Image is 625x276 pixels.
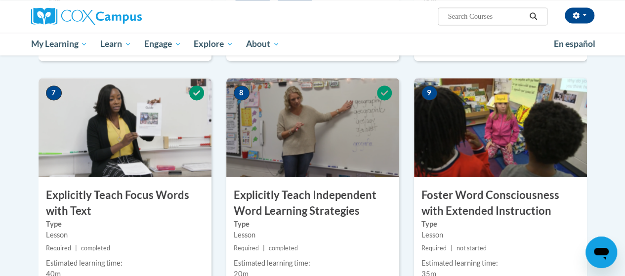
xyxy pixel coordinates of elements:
[187,33,240,55] a: Explore
[31,7,209,25] a: Cox Campus
[138,33,188,55] a: Engage
[31,38,87,50] span: My Learning
[31,7,142,25] img: Cox Campus
[246,38,280,50] span: About
[226,188,399,218] h3: Explicitly Teach Independent Word Learning Strategies
[554,39,595,49] span: En español
[421,257,580,268] div: Estimated learning time:
[447,10,526,22] input: Search Courses
[234,244,259,251] span: Required
[234,218,392,229] label: Type
[263,244,265,251] span: |
[421,229,580,240] div: Lesson
[234,85,250,100] span: 8
[39,78,211,177] img: Course Image
[547,34,602,54] a: En español
[421,244,447,251] span: Required
[94,33,138,55] a: Learn
[144,38,181,50] span: Engage
[421,85,437,100] span: 9
[25,33,94,55] a: My Learning
[240,33,286,55] a: About
[46,85,62,100] span: 7
[81,244,110,251] span: completed
[421,218,580,229] label: Type
[24,33,602,55] div: Main menu
[75,244,77,251] span: |
[457,244,487,251] span: not started
[585,237,617,268] iframe: Button to launch messaging window
[39,188,211,218] h3: Explicitly Teach Focus Words with Text
[269,244,298,251] span: completed
[194,38,233,50] span: Explore
[46,218,204,229] label: Type
[234,257,392,268] div: Estimated learning time:
[46,229,204,240] div: Lesson
[526,10,541,22] button: Search
[100,38,131,50] span: Learn
[46,244,71,251] span: Required
[414,78,587,177] img: Course Image
[565,7,594,23] button: Account Settings
[226,78,399,177] img: Course Image
[451,244,453,251] span: |
[46,257,204,268] div: Estimated learning time:
[414,188,587,218] h3: Foster Word Consciousness with Extended Instruction
[234,229,392,240] div: Lesson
